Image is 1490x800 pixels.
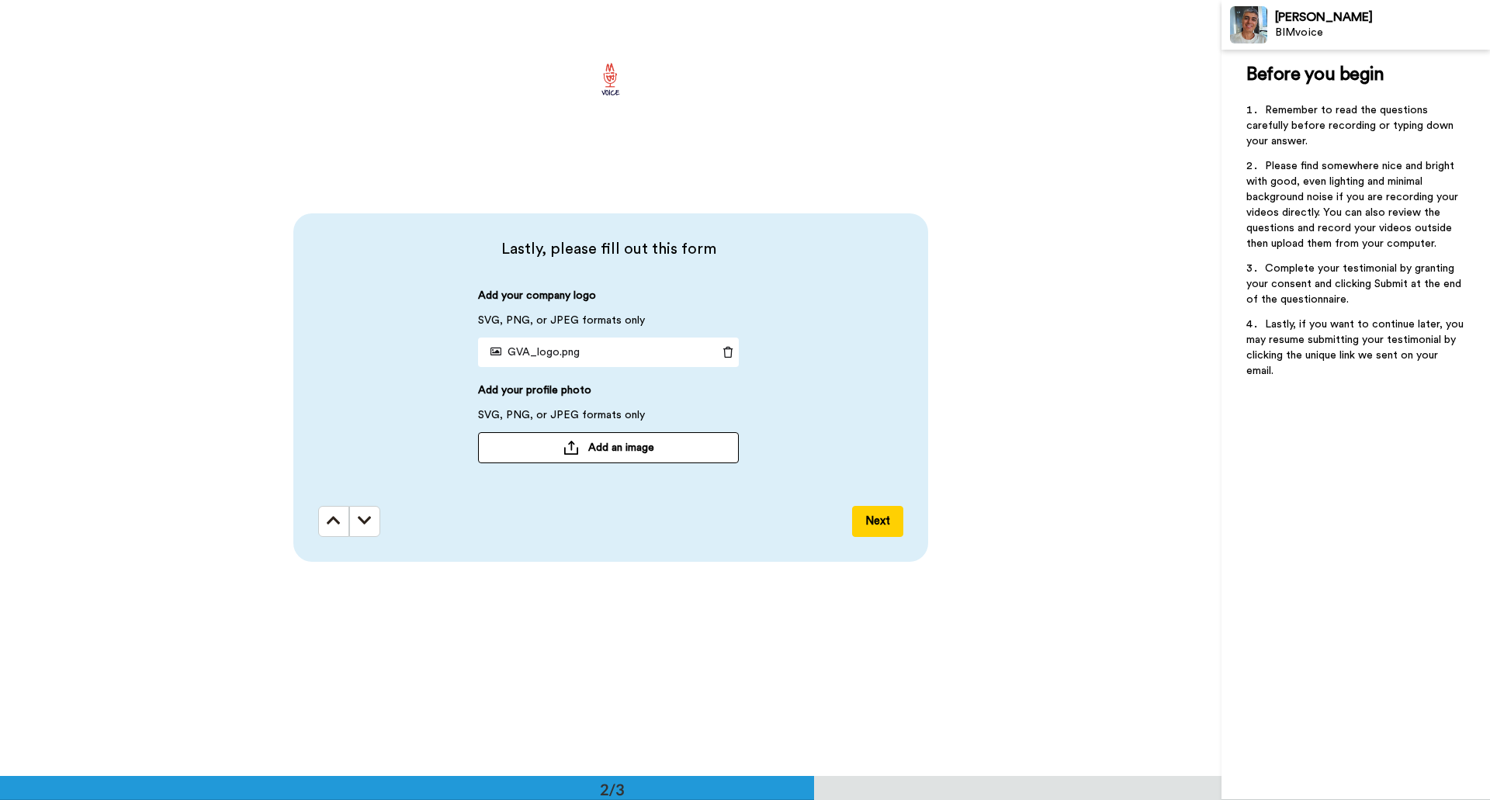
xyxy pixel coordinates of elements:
span: Complete your testimonial by granting your consent and clicking Submit at the end of the question... [1246,263,1464,305]
span: Lastly, please fill out this form [318,238,899,260]
span: Add your profile photo [478,383,591,407]
div: 2/3 [575,778,650,800]
span: Remember to read the questions carefully before recording or typing down your answer. [1246,105,1457,147]
img: Profile Image [1230,6,1267,43]
button: Add an image [478,432,739,463]
span: Add an image [588,440,654,455]
span: Before you begin [1246,65,1384,84]
button: Next [852,506,903,537]
div: BIMvoice [1275,26,1489,40]
span: GVA_logo.png [484,347,580,358]
div: [PERSON_NAME] [1275,10,1489,25]
span: SVG, PNG, or JPEG formats only [478,407,645,432]
span: SVG, PNG, or JPEG formats only [478,313,645,338]
span: Add your company logo [478,288,596,313]
span: Lastly, if you want to continue later, you may resume submitting your testimonial by clicking the... [1246,319,1467,376]
span: Please find somewhere nice and bright with good, even lighting and minimal background noise if yo... [1246,161,1461,249]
